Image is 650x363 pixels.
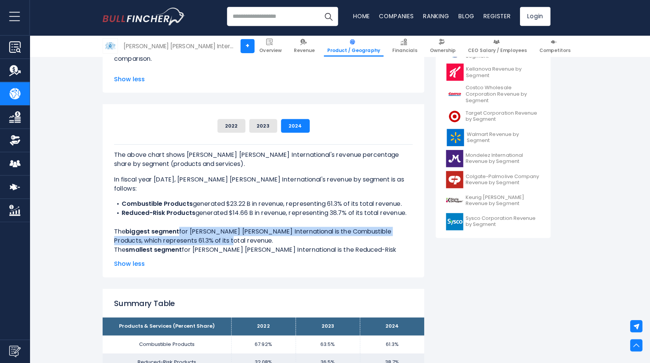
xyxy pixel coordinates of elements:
span: Show less [114,260,411,269]
a: Home [351,15,368,23]
a: Revenue [289,38,317,59]
a: Costco Wholesale Corporation Revenue by Segment [439,85,542,108]
span: Mondelez International Revenue by Segment [463,154,537,167]
p: The above chart shows [PERSON_NAME] [PERSON_NAME] International's revenue percentage share by seg... [114,152,411,170]
span: Financials [390,50,415,56]
img: TGT logo [444,110,461,127]
span: Revenue [293,50,314,56]
b: smallest segment [125,246,181,255]
img: SYY logo [444,214,461,231]
a: Target Corporation Revenue by Segment [439,108,542,129]
a: + [239,41,254,55]
a: Ownership [424,38,457,59]
span: Target Corporation Revenue by Segment [463,112,537,125]
button: 2024 [280,121,308,134]
img: K logo [444,66,461,83]
img: KDP logo [444,193,461,210]
td: Combustible Products [103,336,230,354]
span: Ownership [428,50,453,56]
span: Costco Wholesale Corporation Revenue by Segment [463,87,537,106]
li: generated $14.66 B in revenue, representing 38.7% of its total revenue. [114,210,411,219]
h2: Summary Table [114,298,411,309]
a: Product / Geography [322,38,382,59]
span: Kellanova Revenue by Segment [464,68,537,81]
a: Financials [387,38,419,59]
b: biggest segment [125,228,179,237]
b: Combustible Products [122,200,192,209]
li: generated $23.22 B in revenue, representing 61.3% of its total revenue. [114,200,411,210]
a: Colgate-Palmolive Company Revenue by Segment [439,170,542,191]
a: Login [517,9,547,28]
img: PM logo [103,41,117,55]
a: Kellanova Revenue by Segment [439,64,542,85]
th: Products & Services (Percent Share) [103,318,230,336]
span: Show less [114,77,411,86]
a: Companies [377,15,412,23]
a: Go to homepage [103,10,184,28]
img: Ownership [10,136,21,148]
span: Overview [258,50,281,56]
a: Overview [255,38,284,59]
td: 61.3% [358,336,422,354]
div: The for [PERSON_NAME] [PERSON_NAME] International is the Combustible Products, which represents 6... [114,146,411,264]
span: CEO Salary / Employees [466,50,524,56]
img: COST logo [444,88,461,105]
th: 2022 [230,318,294,336]
span: Product / Geography [326,50,378,56]
a: Competitors [533,38,571,59]
img: WMT logo [444,131,462,148]
div: [PERSON_NAME] [PERSON_NAME] International [124,44,234,53]
span: Competitors [536,50,568,56]
span: Colgate-Palmolive Company Revenue by Segment [463,175,537,188]
b: Reduced-Risk Products [122,210,195,218]
a: CEO Salary / Employees [462,38,528,59]
a: Mondelez International Revenue by Segment [439,150,542,170]
p: In fiscal year [DATE], [PERSON_NAME] [PERSON_NAME] International's revenue by segment is as follows: [114,176,411,194]
td: 67.92% [230,336,294,354]
img: Bullfincher logo [103,10,185,28]
a: Sysco Corporation Revenue by Segment [439,212,542,233]
span: Sysco Corporation Revenue by Segment [463,216,537,229]
td: 63.5% [294,336,358,354]
a: Blog [456,15,472,23]
a: Ranking [421,15,447,23]
img: CL logo [444,172,461,189]
button: 2022 [217,121,244,134]
a: Keurig [PERSON_NAME] Revenue by Segment [439,191,542,212]
a: Register [481,15,508,23]
th: 2023 [294,318,358,336]
img: MDLZ logo [444,152,461,169]
button: 2023 [248,121,276,134]
th: 2024 [358,318,422,336]
button: Search [317,9,336,28]
span: Walmart Revenue by Segment [464,133,537,146]
a: Walmart Revenue by Segment [439,129,542,150]
span: Keurig [PERSON_NAME] Revenue by Segment [463,196,537,208]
